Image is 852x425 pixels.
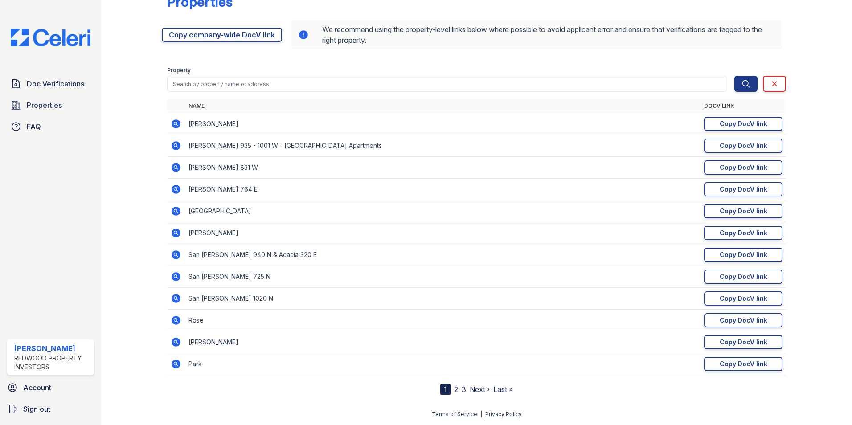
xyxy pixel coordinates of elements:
[470,385,490,394] a: Next ›
[185,179,700,200] td: [PERSON_NAME] 764 E.
[432,411,477,417] a: Terms of Service
[185,353,700,375] td: Park
[185,135,700,157] td: [PERSON_NAME] 935 - 1001 W - [GEOGRAPHIC_DATA] Apartments
[23,404,50,414] span: Sign out
[720,338,767,347] div: Copy DocV link
[4,400,98,418] a: Sign out
[704,117,782,131] a: Copy DocV link
[704,160,782,175] a: Copy DocV link
[720,316,767,325] div: Copy DocV link
[720,360,767,368] div: Copy DocV link
[720,294,767,303] div: Copy DocV link
[14,354,90,372] div: Redwood Property Investors
[720,163,767,172] div: Copy DocV link
[704,357,782,371] a: Copy DocV link
[185,266,700,288] td: San [PERSON_NAME] 725 N
[167,76,727,92] input: Search by property name or address
[440,384,451,395] div: 1
[4,379,98,396] a: Account
[480,411,482,417] div: |
[7,96,94,114] a: Properties
[704,291,782,306] a: Copy DocV link
[704,270,782,284] a: Copy DocV link
[493,385,513,394] a: Last »
[720,229,767,237] div: Copy DocV link
[720,141,767,150] div: Copy DocV link
[185,310,700,331] td: Rose
[27,100,62,110] span: Properties
[704,182,782,196] a: Copy DocV link
[185,331,700,353] td: [PERSON_NAME]
[704,226,782,240] a: Copy DocV link
[720,272,767,281] div: Copy DocV link
[704,248,782,262] a: Copy DocV link
[185,244,700,266] td: San [PERSON_NAME] 940 N & Acacia 320 E
[7,118,94,135] a: FAQ
[185,288,700,310] td: San [PERSON_NAME] 1020 N
[454,385,458,394] a: 2
[291,20,782,49] div: We recommend using the property-level links below where possible to avoid applicant error and ens...
[700,99,786,113] th: DocV Link
[720,250,767,259] div: Copy DocV link
[162,28,282,42] a: Copy company-wide DocV link
[720,119,767,128] div: Copy DocV link
[720,185,767,194] div: Copy DocV link
[4,29,98,46] img: CE_Logo_Blue-a8612792a0a2168367f1c8372b55b34899dd931a85d93a1a3d3e32e68fde9ad4.png
[185,200,700,222] td: [GEOGRAPHIC_DATA]
[704,204,782,218] a: Copy DocV link
[7,75,94,93] a: Doc Verifications
[167,67,191,74] label: Property
[27,121,41,132] span: FAQ
[185,222,700,244] td: [PERSON_NAME]
[185,113,700,135] td: [PERSON_NAME]
[462,385,466,394] a: 3
[704,139,782,153] a: Copy DocV link
[23,382,51,393] span: Account
[704,313,782,327] a: Copy DocV link
[485,411,522,417] a: Privacy Policy
[185,99,700,113] th: Name
[27,78,84,89] span: Doc Verifications
[720,207,767,216] div: Copy DocV link
[704,335,782,349] a: Copy DocV link
[185,157,700,179] td: [PERSON_NAME] 831 W.
[14,343,90,354] div: [PERSON_NAME]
